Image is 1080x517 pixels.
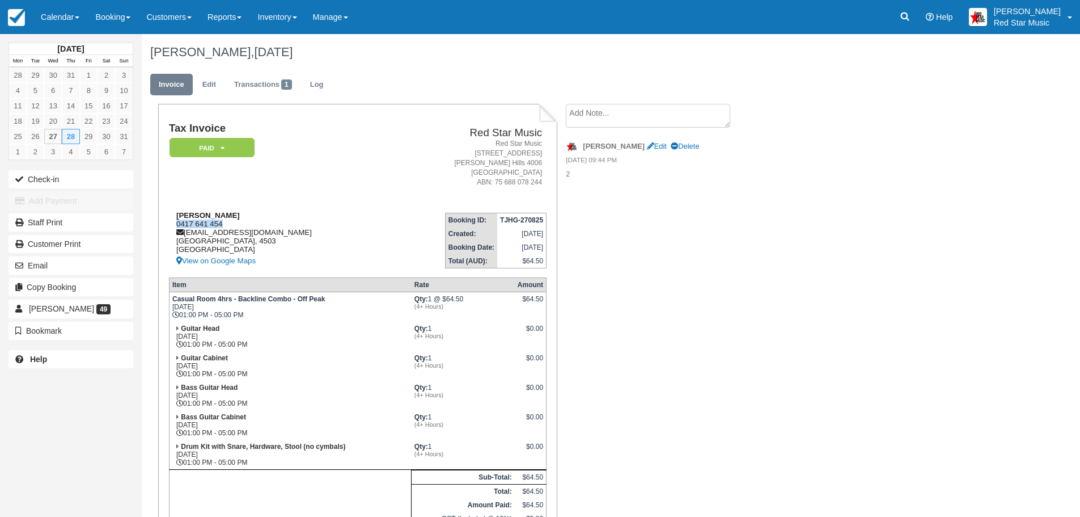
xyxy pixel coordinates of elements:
td: 1 [412,381,515,410]
div: $0.00 [518,325,543,342]
a: 28 [62,129,79,144]
td: 1 [412,410,515,440]
td: $64.50 [515,470,547,484]
th: Mon [9,55,27,68]
p: 2 [566,169,757,180]
td: 1 [412,351,515,381]
td: [DATE] [497,241,547,254]
em: Paid [170,138,255,158]
strong: [PERSON_NAME] [583,142,645,150]
strong: [PERSON_NAME] [176,211,240,220]
a: 20 [44,114,62,129]
a: Log [302,74,332,96]
div: $64.50 [518,295,543,312]
a: [PERSON_NAME] 49 [9,300,133,318]
strong: Qty [414,413,428,421]
div: $0.00 [518,413,543,430]
th: Total (AUD): [445,254,497,268]
a: 4 [9,83,27,98]
th: Total: [412,484,515,498]
h1: [PERSON_NAME], [150,45,943,59]
div: $0.00 [518,384,543,401]
b: Help [30,355,47,364]
em: (4+ Hours) [414,451,512,457]
strong: TJHG-270825 [500,216,543,224]
strong: Qty [414,295,428,303]
a: 3 [44,144,62,159]
a: 31 [62,68,79,83]
a: Edit [647,142,667,150]
img: A2 [969,8,987,26]
span: [DATE] [254,45,293,59]
a: 7 [115,144,133,159]
div: $0.00 [518,443,543,460]
td: [DATE] 01:00 PM - 05:00 PM [169,322,411,351]
button: Check-in [9,170,133,188]
button: Copy Booking [9,278,133,296]
strong: Bass Guitar Head [181,384,238,392]
th: Created: [445,227,497,241]
a: Help [9,350,133,368]
address: Red Star Music [STREET_ADDRESS] [PERSON_NAME] Hills 4006 [GEOGRAPHIC_DATA] ABN: 75 688 078 244 [394,139,542,188]
a: 25 [9,129,27,144]
th: Tue [27,55,44,68]
em: (4+ Hours) [414,303,512,310]
a: Invoice [150,74,193,96]
p: Red Star Music [994,17,1061,28]
span: 1 [281,79,292,90]
a: 1 [80,68,98,83]
strong: Guitar Cabinet [181,354,228,362]
th: Amount Paid: [412,498,515,512]
strong: Guitar Head [181,325,219,333]
a: Staff Print [9,213,133,232]
a: 29 [27,68,44,83]
a: 16 [98,98,115,114]
button: Bookmark [9,322,133,340]
th: Amount [515,278,547,292]
td: [DATE] 01:00 PM - 05:00 PM [169,381,411,410]
td: 1 [412,322,515,351]
a: 15 [80,98,98,114]
strong: Bass Guitar Cabinet [181,413,246,421]
em: (4+ Hours) [414,392,512,398]
a: 23 [98,114,115,129]
i: Help [926,13,934,21]
td: 1 [412,440,515,470]
a: 1 [9,144,27,159]
th: Rate [412,278,515,292]
td: [DATE] [497,227,547,241]
a: 9 [98,83,115,98]
a: 18 [9,114,27,129]
em: [DATE] 09:44 PM [566,155,757,168]
a: 22 [80,114,98,129]
button: Email [9,257,133,275]
h2: Red Star Music [394,127,542,139]
th: Wed [44,55,62,68]
a: 28 [9,68,27,83]
span: 49 [96,304,111,314]
a: 27 [44,129,62,144]
a: 29 [80,129,98,144]
a: 6 [44,83,62,98]
a: 30 [44,68,62,83]
button: Add Payment [9,192,133,210]
strong: [DATE] [57,44,84,53]
em: (4+ Hours) [414,333,512,339]
th: Booking Date: [445,241,497,254]
a: 6 [98,144,115,159]
strong: Qty [414,443,428,451]
a: 13 [44,98,62,114]
a: 10 [115,83,133,98]
a: 30 [98,129,115,144]
span: [PERSON_NAME] [29,304,94,313]
a: 12 [27,98,44,114]
a: 2 [98,68,115,83]
a: 8 [80,83,98,98]
th: Fri [80,55,98,68]
strong: Qty [414,354,428,362]
p: [PERSON_NAME] [994,6,1061,17]
a: 11 [9,98,27,114]
a: 3 [115,68,133,83]
a: Transactions1 [226,74,300,96]
strong: Drum Kit with Snare, Hardware, Stool (no cymbals) [181,443,345,451]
